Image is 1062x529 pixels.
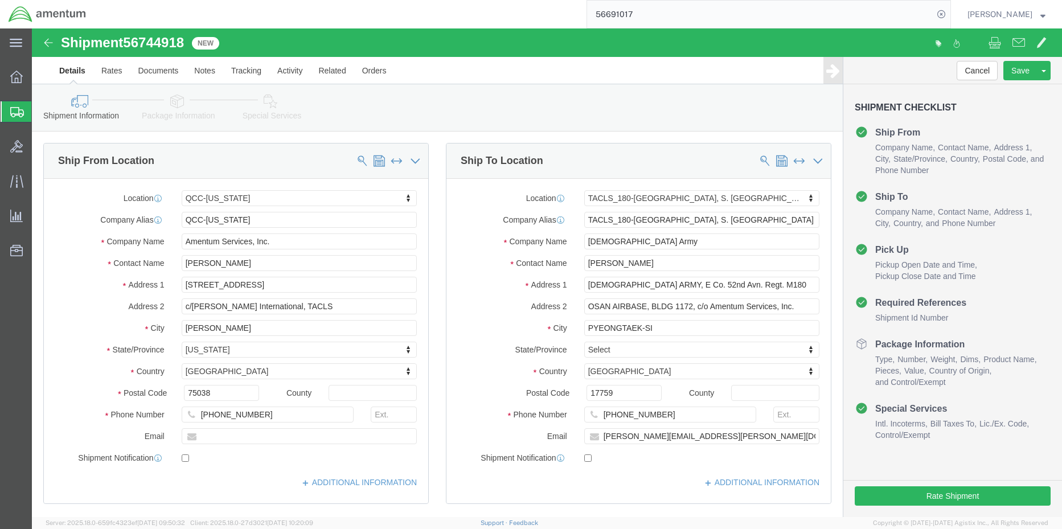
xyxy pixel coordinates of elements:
button: [PERSON_NAME] [967,7,1046,21]
span: [DATE] 09:50:32 [137,519,185,526]
span: Server: 2025.18.0-659fc4323ef [46,519,185,526]
input: Search for shipment number, reference number [587,1,933,28]
span: [DATE] 10:20:09 [267,519,313,526]
span: Rebecca Thorstenson [967,8,1032,20]
iframe: FS Legacy Container [32,28,1062,517]
span: Copyright © [DATE]-[DATE] Agistix Inc., All Rights Reserved [873,518,1048,528]
a: Support [481,519,509,526]
span: Client: 2025.18.0-27d3021 [190,519,313,526]
img: logo [8,6,87,23]
a: Feedback [509,519,538,526]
